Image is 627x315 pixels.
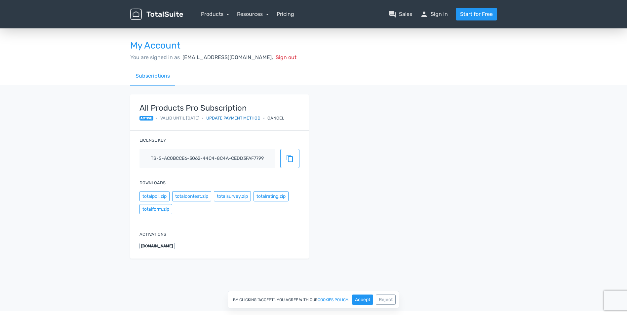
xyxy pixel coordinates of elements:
span: [DOMAIN_NAME] [139,243,175,249]
button: Reject [376,295,396,305]
button: totalpoll.zip [139,191,170,201]
span: content_copy [286,155,294,162]
a: Subscriptions [130,67,175,86]
span: • [202,115,204,121]
a: Start for Free [456,8,497,20]
button: totalrating.zip [254,191,289,201]
a: Pricing [277,10,294,18]
span: Valid until [DATE] [160,115,199,121]
label: License key [139,137,166,143]
span: • [156,115,158,121]
a: personSign in [420,10,448,18]
label: Activations [139,231,166,237]
a: Products [201,11,229,17]
span: question_answer [388,10,396,18]
img: TotalSuite for WordPress [130,9,183,20]
span: Sign out [276,54,296,60]
button: content_copy [280,149,299,168]
span: • [263,115,265,121]
span: [EMAIL_ADDRESS][DOMAIN_NAME], [182,54,273,60]
div: Cancel [267,115,284,121]
button: totalform.zip [139,204,172,214]
a: Update payment method [206,115,260,121]
span: person [420,10,428,18]
button: totalcontest.zip [172,191,211,201]
a: cookies policy [318,298,348,302]
span: active [139,116,154,121]
a: Resources [237,11,269,17]
button: totalsurvey.zip [214,191,251,201]
label: Downloads [139,180,166,186]
div: By clicking "Accept", you agree with our . [228,291,399,308]
a: question_answerSales [388,10,412,18]
h3: My Account [130,41,497,51]
span: You are signed in as [130,54,180,60]
strong: All Products Pro Subscription [139,104,285,112]
button: Accept [352,295,373,305]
